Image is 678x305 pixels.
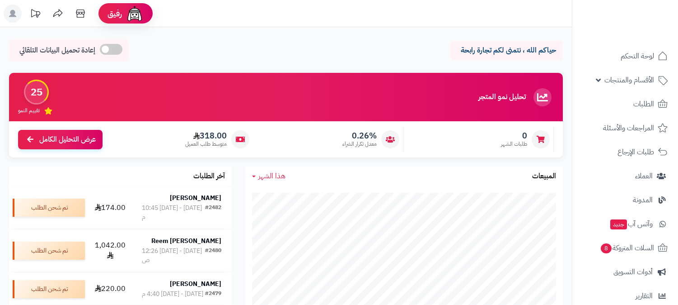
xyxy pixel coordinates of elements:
a: أدوات التسويق [578,261,673,283]
h3: تحليل نمو المتجر [478,93,526,101]
a: هذا الشهر [252,171,285,181]
span: طلبات الشهر [501,140,527,148]
span: السلات المتروكة [600,242,654,254]
span: 8 [601,243,612,253]
div: #2479 [205,290,221,299]
a: طلبات الإرجاع [578,141,673,163]
strong: [PERSON_NAME] [170,279,221,289]
a: لوحة التحكم [578,45,673,67]
span: الطلبات [633,98,654,110]
a: العملاء [578,165,673,187]
h3: آخر الطلبات [193,172,225,181]
a: تحديثات المنصة [24,5,47,25]
img: ai-face.png [126,5,144,23]
span: 318.00 [185,131,227,141]
p: حياكم الله ، نتمنى لكم تجارة رابحة [457,45,556,56]
a: المدونة [578,189,673,211]
span: متوسط طلب العميل [185,140,227,148]
td: 1,042.00 [89,229,131,272]
span: المدونة [633,194,653,206]
span: رفيق [108,8,122,19]
a: الطلبات [578,93,673,115]
span: العملاء [635,170,653,182]
span: هذا الشهر [258,171,285,181]
span: 0.26% [342,131,377,141]
span: 0 [501,131,527,141]
div: [DATE] - [DATE] 10:45 م [142,204,205,222]
div: [DATE] - [DATE] 4:40 م [142,290,203,299]
span: المراجعات والأسئلة [603,122,654,134]
div: تم شحن الطلب [13,199,85,217]
div: تم شحن الطلب [13,242,85,260]
a: وآتس آبجديد [578,213,673,235]
a: السلات المتروكة8 [578,237,673,259]
span: التقارير [636,290,653,302]
span: لوحة التحكم [621,50,654,62]
span: إعادة تحميل البيانات التلقائي [19,45,95,56]
span: الأقسام والمنتجات [604,74,654,86]
span: جديد [610,219,627,229]
span: طلبات الإرجاع [617,146,654,158]
h3: المبيعات [532,172,556,181]
a: عرض التحليل الكامل [18,130,103,149]
div: [DATE] - [DATE] 12:26 ص [142,247,205,265]
div: تم شحن الطلب [13,280,85,298]
td: 174.00 [89,186,131,229]
span: تقييم النمو [18,107,40,114]
span: أدوات التسويق [613,266,653,278]
strong: Reem [PERSON_NAME] [151,236,221,246]
strong: [PERSON_NAME] [170,193,221,203]
a: المراجعات والأسئلة [578,117,673,139]
div: #2482 [205,204,221,222]
span: معدل تكرار الشراء [342,140,377,148]
div: #2480 [205,247,221,265]
span: وآتس آب [609,218,653,230]
img: logo-2.png [617,24,669,43]
span: عرض التحليل الكامل [39,134,96,145]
